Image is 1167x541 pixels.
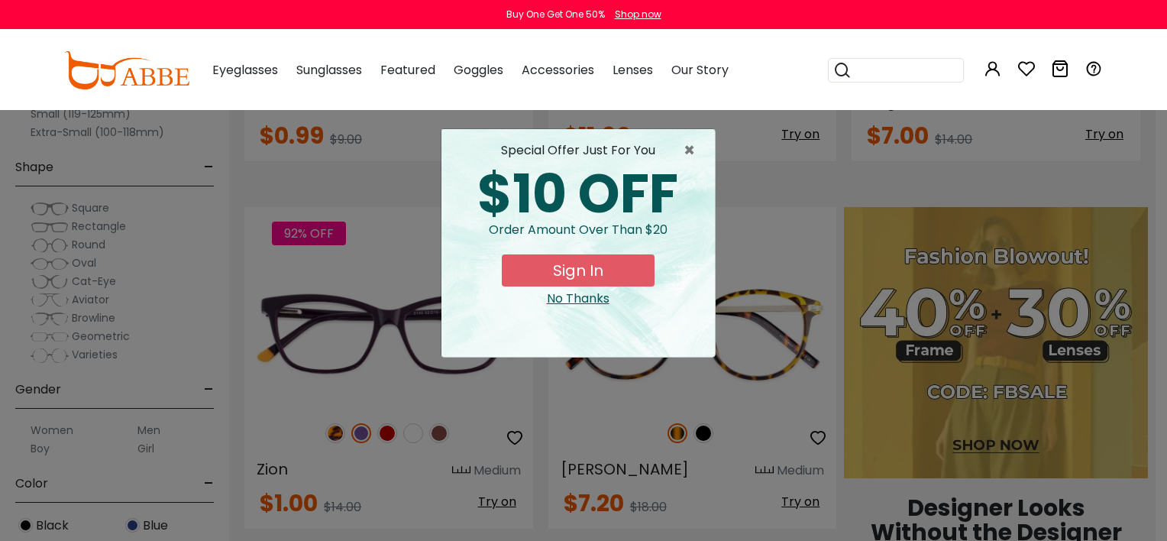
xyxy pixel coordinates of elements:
div: special offer just for you [454,141,703,160]
div: $10 OFF [454,167,703,221]
span: Our Story [671,61,729,79]
span: Goggles [454,61,503,79]
span: Accessories [522,61,594,79]
a: Shop now [607,8,661,21]
div: Close [454,290,703,308]
span: Lenses [613,61,653,79]
img: abbeglasses.com [64,51,189,89]
button: Close [684,141,703,160]
span: × [684,141,703,160]
div: Shop now [615,8,661,21]
div: Order amount over than $20 [454,221,703,254]
span: Featured [380,61,435,79]
button: Sign In [502,254,655,287]
span: Sunglasses [296,61,362,79]
span: Eyeglasses [212,61,278,79]
div: Buy One Get One 50% [506,8,605,21]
